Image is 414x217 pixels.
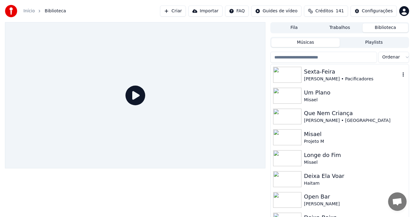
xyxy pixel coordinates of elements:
div: Open Bar [304,192,406,201]
div: Longe do Fim [304,151,406,159]
div: [PERSON_NAME] [304,201,406,207]
span: 141 [336,8,344,14]
button: Fila [271,23,317,32]
button: FAQ [225,6,249,17]
div: Haitam [304,180,406,187]
button: Biblioteca [363,23,408,32]
div: Bate-papo aberto [388,192,407,211]
span: Biblioteca [45,8,66,14]
a: Início [23,8,35,14]
div: Configurações [362,8,393,14]
div: Misael [304,130,406,139]
button: Criar [160,6,186,17]
div: Que Nem Criança [304,109,406,118]
button: Importar [188,6,223,17]
button: Créditos141 [304,6,348,17]
div: Projeto M [304,139,406,145]
nav: breadcrumb [23,8,66,14]
button: Músicas [271,38,340,47]
button: Playlists [340,38,408,47]
div: Deixa Ela Voar [304,172,406,180]
div: Sexta-Feira [304,67,400,76]
div: Misael [304,159,406,166]
img: youka [5,5,17,17]
div: Um Plano [304,88,406,97]
button: Guides de vídeo [251,6,301,17]
span: Ordenar [382,54,400,60]
div: [PERSON_NAME] • Pacificadores [304,76,400,82]
button: Trabalhos [317,23,363,32]
span: Créditos [315,8,333,14]
div: [PERSON_NAME] • [GEOGRAPHIC_DATA] [304,118,406,124]
div: Misael [304,97,406,103]
button: Configurações [350,6,397,17]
